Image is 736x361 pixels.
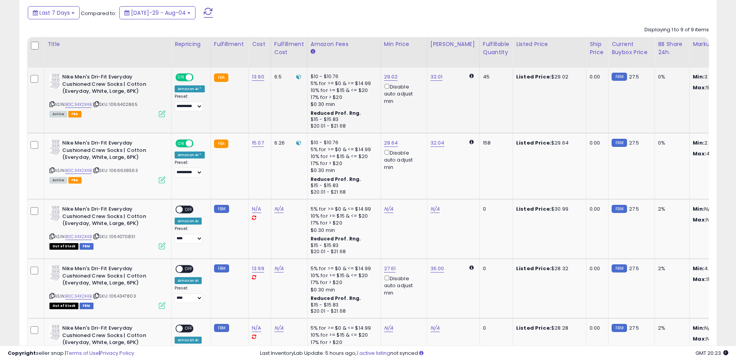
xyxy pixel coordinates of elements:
[49,73,60,89] img: 610El9rPa2L._SL40_.jpg
[590,140,602,146] div: 0.00
[430,139,445,147] a: 32.04
[658,40,686,56] div: BB Share 24h.
[693,139,704,146] strong: Min:
[49,265,165,308] div: ASIN:
[62,265,156,289] b: Nike Men's Dri-Fit Everyday Cushioned Crew Socks | Cotton (Everyday, White, Large, 6PK)
[39,9,70,17] span: Last 7 Days
[590,73,602,80] div: 0.00
[612,139,627,147] small: FBM
[68,111,82,117] span: FBA
[81,10,116,17] span: Compared to:
[693,265,704,272] strong: Min:
[252,73,264,81] a: 13.90
[430,265,444,272] a: 36.00
[693,335,706,342] strong: Max:
[311,167,375,174] div: $0.30 min
[274,324,284,332] a: N/A
[311,160,375,167] div: 17% for > $20
[516,140,580,146] div: $29.64
[49,325,60,340] img: 610El9rPa2L._SL40_.jpg
[311,80,375,87] div: 5% for >= $0 & <= $14.99
[93,233,135,240] span: | SKU: 1064070831
[175,152,205,158] div: Amazon AI *
[49,140,165,182] div: ASIN:
[175,85,205,92] div: Amazon AI *
[49,111,67,117] span: All listings currently available for purchase on Amazon
[175,160,205,177] div: Preset:
[516,139,551,146] b: Listed Price:
[274,73,301,80] div: 6.5
[311,332,375,339] div: 10% for >= $15 & <= $20
[252,139,264,147] a: 15.07
[311,227,375,234] div: $0.30 min
[311,279,375,286] div: 17% for > $20
[590,40,605,56] div: Ship Price
[100,349,134,357] a: Privacy Policy
[131,9,186,17] span: [DATE]-29 - Aug-04
[49,303,78,309] span: All listings that are currently out of stock and unavailable for purchase on Amazon
[384,73,398,81] a: 29.02
[80,303,93,309] span: FBM
[175,40,207,48] div: Repricing
[516,40,583,48] div: Listed Price
[629,73,639,80] span: 27.5
[590,325,602,332] div: 0.00
[65,101,92,108] a: B0C34X2X4B
[612,40,651,56] div: Current Buybox Price
[311,265,375,272] div: 5% for >= $0 & <= $14.99
[384,82,421,105] div: Disable auto adjust min
[175,226,205,244] div: Preset:
[175,286,205,303] div: Preset:
[430,73,443,81] a: 32.01
[629,205,639,213] span: 27.5
[430,205,440,213] a: N/A
[483,73,507,80] div: 45
[175,94,205,111] div: Preset:
[693,276,706,283] strong: Max:
[252,40,268,48] div: Cost
[384,139,398,147] a: 29.64
[93,293,136,299] span: | SKU: 1064347803
[384,205,393,213] a: N/A
[612,73,627,81] small: FBM
[658,325,683,332] div: 2%
[183,206,195,213] span: OFF
[28,6,80,19] button: Last 7 Days
[93,167,138,174] span: | SKU: 1066638563
[49,265,60,281] img: 610El9rPa2L._SL40_.jpg
[175,277,202,284] div: Amazon AI
[693,205,704,213] strong: Min:
[274,140,301,146] div: 6.26
[384,148,421,171] div: Disable auto adjust min
[483,265,507,272] div: 0
[311,220,375,226] div: 17% for > $20
[629,139,639,146] span: 27.5
[80,243,93,250] span: FBM
[311,302,375,308] div: $15 - $15.83
[483,40,510,56] div: Fulfillable Quantity
[252,324,261,332] a: N/A
[483,206,507,213] div: 0
[430,324,440,332] a: N/A
[516,324,551,332] b: Listed Price:
[49,206,60,221] img: 610El9rPa2L._SL40_.jpg
[612,324,627,332] small: FBM
[357,349,390,357] a: 1 active listing
[274,205,284,213] a: N/A
[65,233,92,240] a: B0C34X2X4B
[516,73,551,80] b: Listed Price:
[693,216,706,223] strong: Max:
[311,110,361,116] b: Reduced Prof. Rng.
[214,205,229,213] small: FBM
[176,74,186,81] span: ON
[516,73,580,80] div: $29.02
[693,84,706,91] strong: Max:
[65,167,92,174] a: B0C34X2X4B
[49,243,78,250] span: All listings that are currently out of stock and unavailable for purchase on Amazon
[311,242,375,249] div: $15 - $15.83
[62,206,156,229] b: Nike Men's Dri-Fit Everyday Cushioned Crew Socks | Cotton (Everyday, White, Large, 6PK)
[311,325,375,332] div: 5% for >= $0 & <= $14.99
[311,101,375,108] div: $0.30 min
[612,264,627,272] small: FBM
[311,116,375,123] div: $15 - $15.83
